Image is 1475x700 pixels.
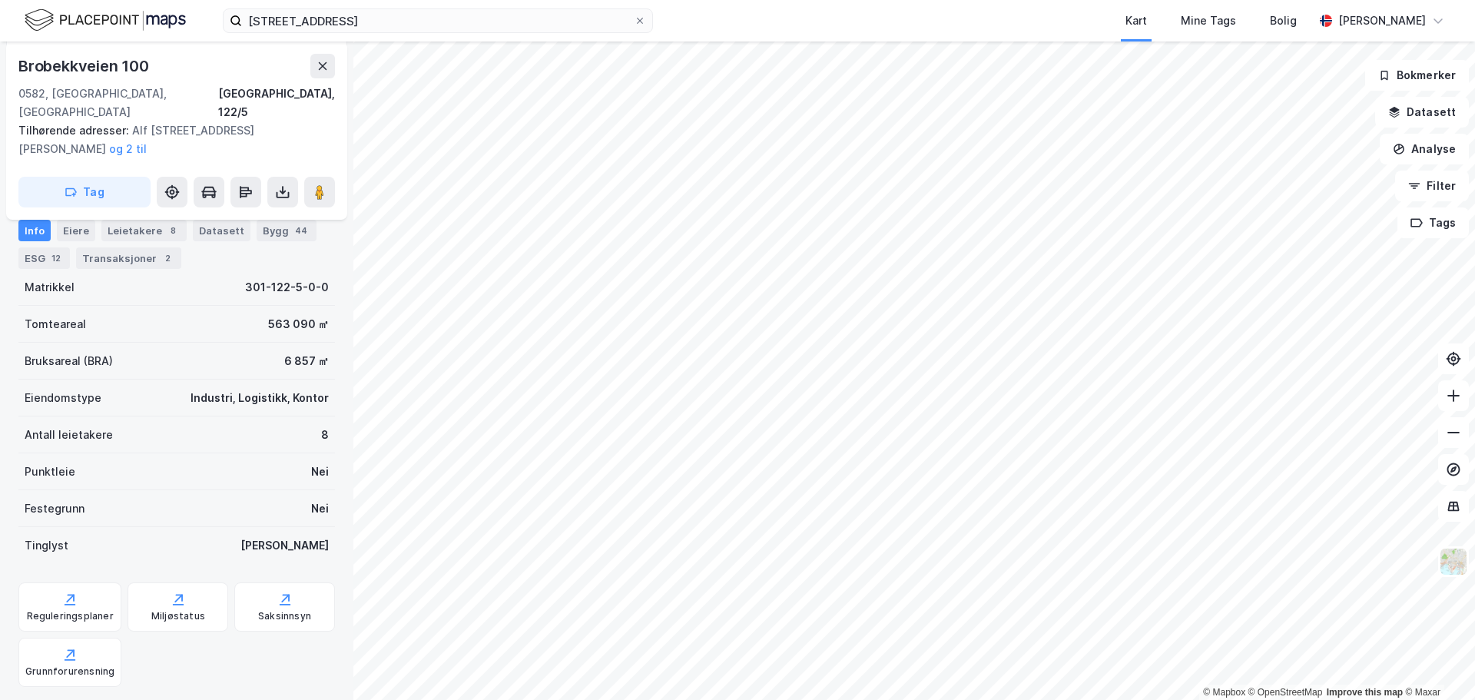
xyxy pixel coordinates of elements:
div: 44 [292,223,310,238]
div: Tomteareal [25,315,86,333]
div: 301-122-5-0-0 [245,278,329,297]
iframe: Chat Widget [1398,626,1475,700]
div: Kart [1125,12,1147,30]
div: Info [18,220,51,241]
div: 6 857 ㎡ [284,352,329,370]
div: Brobekkveien 100 [18,54,152,78]
div: Antall leietakere [25,426,113,444]
div: Saksinnsyn [258,610,311,622]
div: [GEOGRAPHIC_DATA], 122/5 [218,85,335,121]
div: 8 [165,223,181,238]
div: Matrikkel [25,278,75,297]
a: Mapbox [1203,687,1245,698]
div: Festegrunn [25,499,85,518]
div: ESG [18,247,70,269]
div: 8 [321,426,329,444]
div: Nei [311,499,329,518]
div: Eiere [57,220,95,241]
div: Reguleringsplaner [27,610,114,622]
div: Datasett [193,220,250,241]
button: Analyse [1380,134,1469,164]
div: Miljøstatus [151,610,205,622]
div: 12 [48,250,64,266]
div: Kontrollprogram for chat [1398,626,1475,700]
div: Grunnforurensning [25,665,114,678]
span: Tilhørende adresser: [18,124,132,137]
div: [PERSON_NAME] [240,536,329,555]
div: 0582, [GEOGRAPHIC_DATA], [GEOGRAPHIC_DATA] [18,85,218,121]
button: Bokmerker [1365,60,1469,91]
input: Søk på adresse, matrikkel, gårdeiere, leietakere eller personer [242,9,634,32]
button: Datasett [1375,97,1469,128]
button: Tags [1397,207,1469,238]
div: [PERSON_NAME] [1338,12,1426,30]
div: Bolig [1270,12,1297,30]
div: Bygg [257,220,317,241]
div: Leietakere [101,220,187,241]
a: Improve this map [1327,687,1403,698]
div: Punktleie [25,463,75,481]
div: 2 [160,250,175,266]
div: Nei [311,463,329,481]
div: Industri, Logistikk, Kontor [191,389,329,407]
img: logo.f888ab2527a4732fd821a326f86c7f29.svg [25,7,186,34]
div: Eiendomstype [25,389,101,407]
button: Tag [18,177,151,207]
div: Bruksareal (BRA) [25,352,113,370]
a: OpenStreetMap [1248,687,1323,698]
button: Filter [1395,171,1469,201]
div: Tinglyst [25,536,68,555]
img: Z [1439,547,1468,576]
div: 563 090 ㎡ [268,315,329,333]
div: Alf [STREET_ADDRESS][PERSON_NAME] [18,121,323,158]
div: Mine Tags [1181,12,1236,30]
div: Transaksjoner [76,247,181,269]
